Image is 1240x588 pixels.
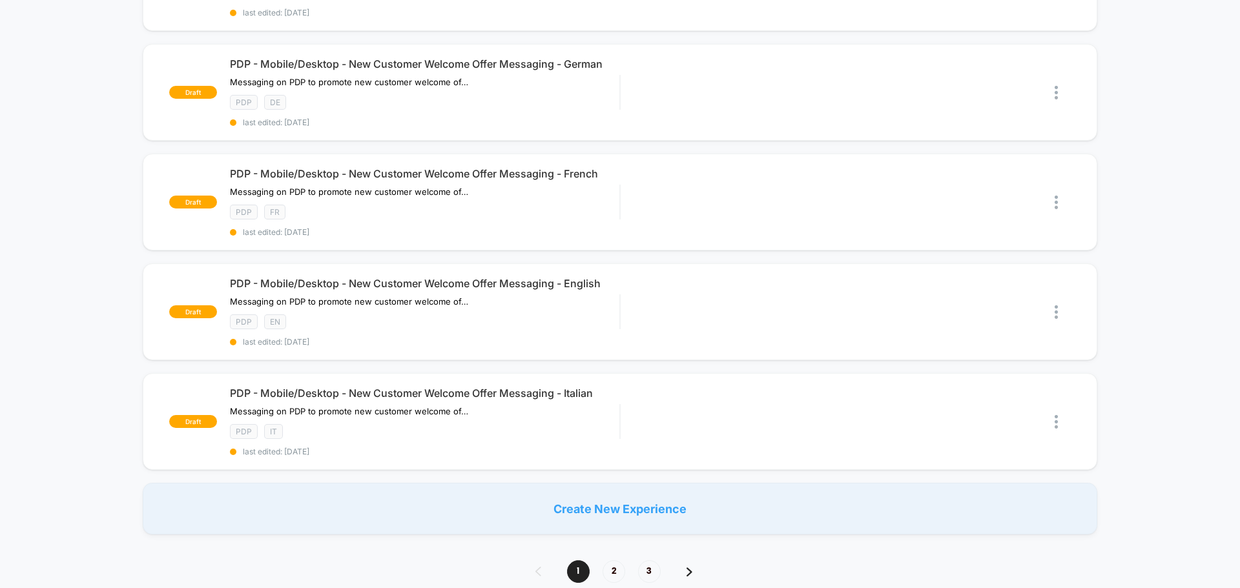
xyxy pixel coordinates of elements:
span: FR [264,205,285,219]
img: close [1055,196,1058,209]
span: PDP [230,314,258,329]
img: close [1055,305,1058,319]
span: draft [169,196,217,208]
span: PDP - Mobile/Desktop - New Customer Welcome Offer Messaging - French [230,167,619,180]
span: Messaging on PDP to promote new customer welcome offer, this only shows to users who have not pur... [230,77,470,87]
span: 2 [603,560,625,583]
img: close [1055,415,1058,429]
span: IT [264,424,283,439]
span: PDP [230,95,258,110]
span: draft [169,305,217,318]
span: PDP - Mobile/Desktop - New Customer Welcome Offer Messaging - English [230,277,619,290]
span: last edited: [DATE] [230,117,619,127]
img: pagination forward [687,567,692,576]
span: last edited: [DATE] [230,337,619,347]
span: DE [264,95,286,110]
span: 1 [567,560,590,583]
span: PDP - Mobile/Desktop - New Customer Welcome Offer Messaging - Italian [230,387,619,400]
span: draft [169,415,217,428]
span: last edited: [DATE] [230,447,619,456]
span: draft [169,86,217,99]
span: 3 [638,560,661,583]
span: Messaging on PDP to promote new customer welcome offer, this only shows to users who have not pur... [230,187,470,197]
img: close [1055,86,1058,99]
span: PDP [230,424,258,439]
span: last edited: [DATE] [230,227,619,237]
div: Create New Experience [143,483,1097,534]
span: EN [264,314,286,329]
span: Messaging on PDP to promote new customer welcome offer, this only shows to users who have not pur... [230,296,470,307]
span: Messaging on PDP to promote new customer welcome offer, this only shows to users who have not pur... [230,406,470,416]
span: PDP [230,205,258,219]
span: last edited: [DATE] [230,8,619,17]
span: PDP - Mobile/Desktop - New Customer Welcome Offer Messaging - German [230,57,619,70]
